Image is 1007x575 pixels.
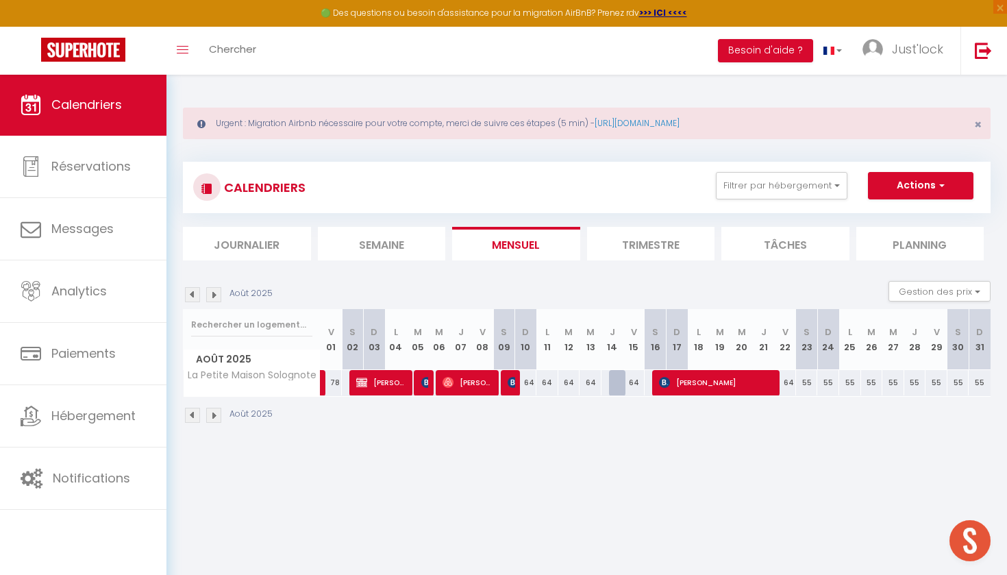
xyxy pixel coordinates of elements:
img: ... [862,39,883,60]
abbr: M [716,326,724,339]
th: 02 [342,309,364,370]
div: Urgent : Migration Airbnb nécessaire pour votre compte, merci de suivre ces étapes (5 min) - [183,108,991,139]
span: Analytics [51,282,107,299]
abbr: L [545,326,549,339]
input: Rechercher un logement... [191,313,312,337]
abbr: D [371,326,377,339]
abbr: S [501,326,507,339]
th: 05 [407,309,429,370]
abbr: L [848,326,852,339]
li: Planning [856,227,984,260]
th: 27 [882,309,904,370]
th: 31 [969,309,991,370]
th: 30 [947,309,969,370]
th: 29 [925,309,947,370]
abbr: M [414,326,422,339]
img: Super Booking [41,38,125,62]
th: 23 [796,309,818,370]
th: 07 [450,309,472,370]
div: Ouvrir le chat [949,520,991,561]
abbr: S [652,326,658,339]
abbr: L [394,326,398,339]
span: [PERSON_NAME] [443,369,494,395]
th: 17 [667,309,688,370]
abbr: V [480,326,486,339]
span: Messages [51,220,114,237]
div: 55 [796,370,818,395]
th: 15 [623,309,645,370]
div: 64 [536,370,558,395]
span: La Petite Maison Solognote [186,370,316,380]
button: Gestion des prix [888,281,991,302]
abbr: M [867,326,875,339]
button: Filtrer par hébergement [716,172,847,199]
th: 21 [753,309,775,370]
h3: CALENDRIERS [221,172,306,203]
button: Besoin d'aide ? [718,39,813,62]
div: 55 [861,370,883,395]
div: 55 [817,370,839,395]
th: 13 [580,309,601,370]
abbr: S [955,326,961,339]
div: 78 [321,370,343,395]
a: >>> ICI <<<< [639,7,687,19]
span: × [974,116,982,133]
th: 10 [515,309,537,370]
abbr: S [804,326,810,339]
div: 55 [969,370,991,395]
span: Calendriers [51,96,122,113]
div: 64 [774,370,796,395]
th: 09 [493,309,515,370]
div: 55 [882,370,904,395]
abbr: L [697,326,701,339]
a: ... Just'lock [852,27,960,75]
abbr: J [912,326,917,339]
th: 25 [839,309,861,370]
th: 24 [817,309,839,370]
a: Chercher [199,27,266,75]
p: Août 2025 [229,287,273,300]
abbr: M [889,326,897,339]
th: 16 [645,309,667,370]
th: 11 [536,309,558,370]
th: 06 [428,309,450,370]
li: Mensuel [452,227,580,260]
abbr: M [564,326,573,339]
span: Hébergement [51,407,136,424]
li: Journalier [183,227,311,260]
div: 55 [947,370,969,395]
abbr: J [610,326,615,339]
span: Notifications [53,469,130,487]
th: 28 [904,309,926,370]
th: 04 [385,309,407,370]
abbr: V [328,326,334,339]
span: Paiements [51,345,116,362]
abbr: S [349,326,356,339]
abbr: J [458,326,464,339]
abbr: D [976,326,983,339]
abbr: D [522,326,529,339]
li: Tâches [721,227,849,260]
li: Semaine [318,227,446,260]
div: 55 [839,370,861,395]
th: 18 [688,309,710,370]
abbr: V [934,326,940,339]
li: Trimestre [587,227,715,260]
div: 64 [515,370,537,395]
abbr: V [782,326,788,339]
abbr: M [586,326,595,339]
abbr: J [761,326,767,339]
span: Chercher [209,42,256,56]
span: Just'lock [892,40,943,58]
span: Août 2025 [184,350,320,369]
img: logout [975,42,992,59]
button: Actions [868,172,973,199]
div: 55 [925,370,947,395]
div: 55 [904,370,926,395]
abbr: M [435,326,443,339]
button: Close [974,119,982,131]
span: [PERSON_NAME] [659,369,776,395]
th: 08 [471,309,493,370]
span: [PERSON_NAME] [356,369,408,395]
span: Réservations [51,158,131,175]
